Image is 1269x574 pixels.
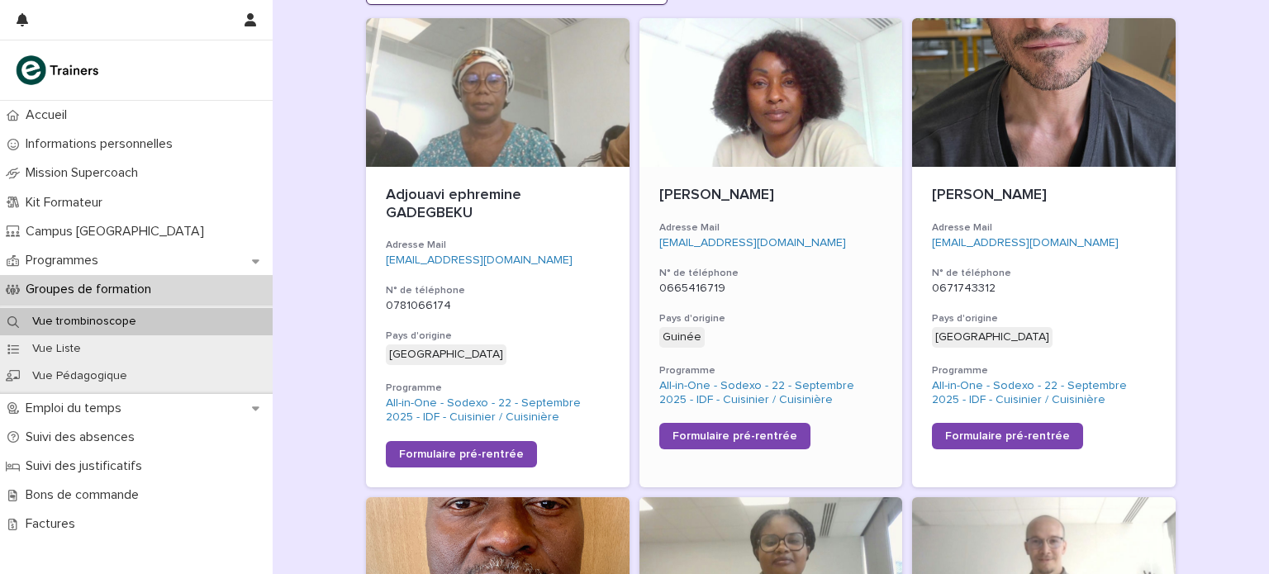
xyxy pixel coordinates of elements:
[932,379,1156,407] a: All-in-One - Sodexo - 22 - Septembre 2025 - IDF - Cuisinier / Cuisinière
[932,423,1083,449] a: Formulaire pré-rentrée
[386,284,610,297] h3: N° de téléphone
[659,282,883,296] p: 0665416719
[19,107,80,123] p: Accueil
[386,299,610,313] p: 0781066174
[639,18,903,487] a: [PERSON_NAME]Adresse Mail[EMAIL_ADDRESS][DOMAIN_NAME]N° de téléphone0665416719Pays d'origineGuiné...
[19,487,152,503] p: Bons de commande
[19,224,217,240] p: Campus [GEOGRAPHIC_DATA]
[19,401,135,416] p: Emploi du temps
[659,327,705,348] div: Guinée
[932,282,1156,296] p: 0671743312
[386,344,506,365] div: [GEOGRAPHIC_DATA]
[659,187,883,205] p: [PERSON_NAME]
[19,253,112,268] p: Programmes
[659,312,883,325] h3: Pays d'origine
[386,254,573,266] a: [EMAIL_ADDRESS][DOMAIN_NAME]
[19,369,140,383] p: Vue Pédagogique
[19,516,88,532] p: Factures
[386,330,610,343] h3: Pays d'origine
[13,54,104,87] img: K0CqGN7SDeD6s4JG8KQk
[386,382,610,395] h3: Programme
[932,221,1156,235] h3: Adresse Mail
[19,342,94,356] p: Vue Liste
[659,237,846,249] a: [EMAIL_ADDRESS][DOMAIN_NAME]
[932,267,1156,280] h3: N° de téléphone
[19,136,186,152] p: Informations personnelles
[386,187,610,222] p: Adjouavi ephremine GADEGBEKU
[932,237,1119,249] a: [EMAIL_ADDRESS][DOMAIN_NAME]
[932,312,1156,325] h3: Pays d'origine
[386,239,610,252] h3: Adresse Mail
[912,18,1176,487] a: [PERSON_NAME]Adresse Mail[EMAIL_ADDRESS][DOMAIN_NAME]N° de téléphone0671743312Pays d'origine[GEOG...
[19,165,151,181] p: Mission Supercoach
[659,221,883,235] h3: Adresse Mail
[659,364,883,377] h3: Programme
[399,448,524,460] span: Formulaire pré-rentrée
[932,364,1156,377] h3: Programme
[945,430,1070,442] span: Formulaire pré-rentrée
[386,441,537,467] a: Formulaire pré-rentrée
[386,396,610,425] a: All-in-One - Sodexo - 22 - Septembre 2025 - IDF - Cuisinier / Cuisinière
[19,282,164,297] p: Groupes de formation
[659,379,883,407] a: All-in-One - Sodexo - 22 - Septembre 2025 - IDF - Cuisinier / Cuisinière
[932,327,1053,348] div: [GEOGRAPHIC_DATA]
[932,187,1156,205] p: [PERSON_NAME]
[19,429,148,445] p: Suivi des absences
[673,430,797,442] span: Formulaire pré-rentrée
[366,18,630,487] a: Adjouavi ephremine GADEGBEKUAdresse Mail[EMAIL_ADDRESS][DOMAIN_NAME]N° de téléphone0781066174Pays...
[659,423,810,449] a: Formulaire pré-rentrée
[19,195,116,211] p: Kit Formateur
[19,458,155,474] p: Suivi des justificatifs
[659,267,883,280] h3: N° de téléphone
[19,315,150,329] p: Vue trombinoscope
